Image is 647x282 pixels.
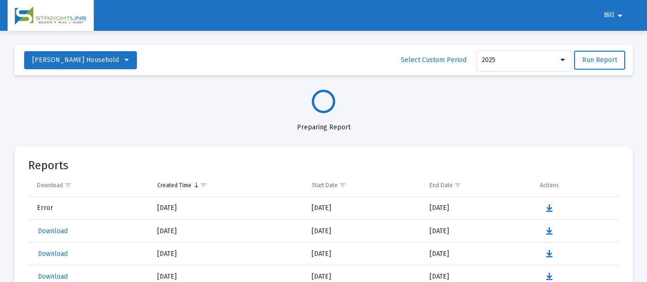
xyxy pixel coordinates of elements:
[305,174,423,197] td: Column Start Date
[593,6,637,25] button: Bill
[401,56,467,64] span: Select Custom Period
[38,273,68,281] span: Download
[157,272,298,282] div: [DATE]
[151,174,305,197] td: Column Created Time
[14,113,633,132] div: Preparing Report
[454,182,461,189] span: Show filter options for column 'End Date'
[430,182,453,189] div: End Date
[200,182,207,189] span: Show filter options for column 'Created Time'
[38,250,68,258] span: Download
[604,11,614,19] span: Bill
[64,182,72,189] span: Show filter options for column 'Download'
[157,182,191,189] div: Created Time
[582,56,617,64] span: Run Report
[423,220,533,243] td: [DATE]
[32,56,119,64] span: [PERSON_NAME] Household
[312,182,338,189] div: Start Date
[423,174,533,197] td: Column End Date
[339,182,346,189] span: Show filter options for column 'Start Date'
[15,6,87,25] img: Dashboard
[423,243,533,265] td: [DATE]
[38,227,68,235] span: Download
[305,243,423,265] td: [DATE]
[305,220,423,243] td: [DATE]
[28,161,68,170] mat-card-title: Reports
[423,197,533,220] td: [DATE]
[305,197,423,220] td: [DATE]
[37,204,53,212] span: Error
[157,227,298,236] div: [DATE]
[37,182,63,189] div: Download
[574,51,625,70] button: Run Report
[157,203,298,213] div: [DATE]
[28,174,151,197] td: Column Download
[482,56,495,64] span: 2025
[533,174,619,197] td: Column Actions
[24,51,137,69] button: [PERSON_NAME] Household
[540,182,559,189] div: Actions
[157,249,298,259] div: [DATE]
[614,6,626,25] mat-icon: arrow_drop_down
